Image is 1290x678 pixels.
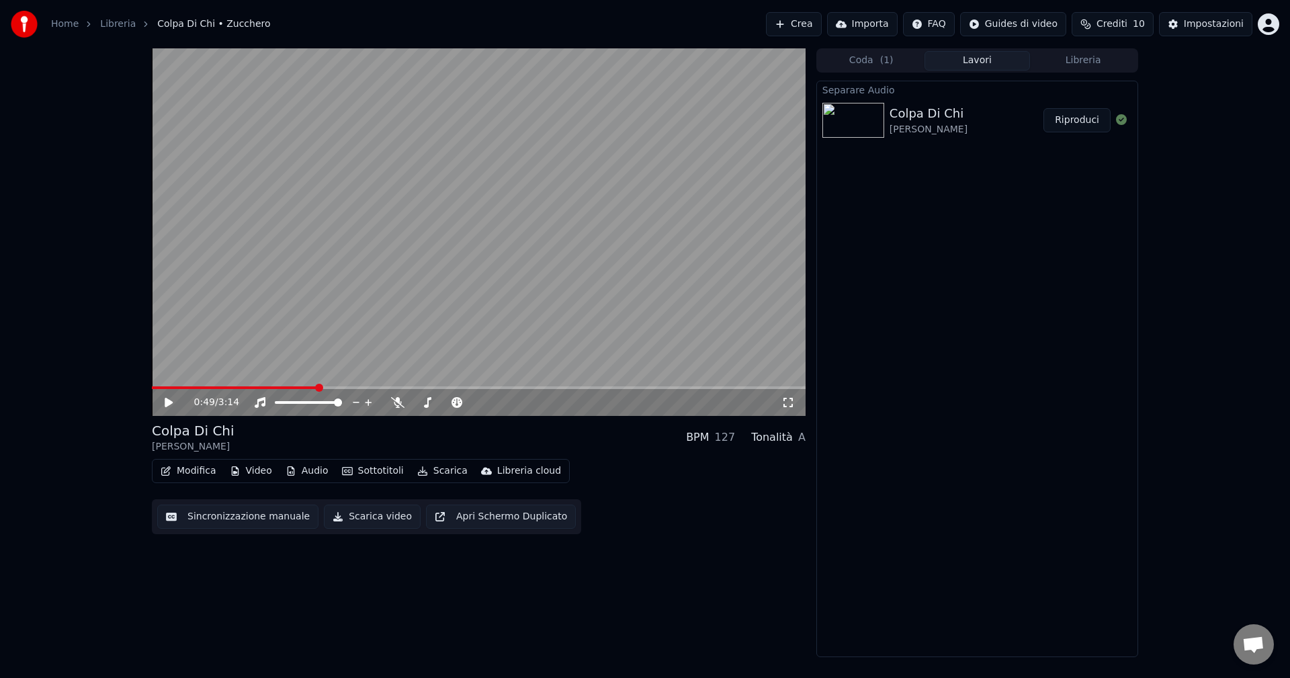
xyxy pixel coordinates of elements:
[1030,51,1136,71] button: Libreria
[218,396,239,409] span: 3:14
[1096,17,1127,31] span: Crediti
[903,12,955,36] button: FAQ
[798,429,806,446] div: A
[11,11,38,38] img: youka
[497,464,561,478] div: Libreria cloud
[817,81,1137,97] div: Separare Audio
[100,17,136,31] a: Libreria
[194,396,215,409] span: 0:49
[224,462,277,480] button: Video
[890,104,967,123] div: Colpa Di Chi
[1234,624,1274,665] div: Aprire la chat
[324,505,421,529] button: Scarica video
[280,462,334,480] button: Audio
[152,440,234,454] div: [PERSON_NAME]
[880,54,894,67] span: ( 1 )
[1159,12,1252,36] button: Impostazioni
[1072,12,1154,36] button: Crediti10
[715,429,736,446] div: 127
[412,462,473,480] button: Scarica
[686,429,709,446] div: BPM
[751,429,793,446] div: Tonalità
[827,12,898,36] button: Importa
[51,17,271,31] nav: breadcrumb
[1133,17,1145,31] span: 10
[766,12,821,36] button: Crea
[157,505,318,529] button: Sincronizzazione manuale
[818,51,924,71] button: Coda
[155,462,222,480] button: Modifica
[924,51,1031,71] button: Lavori
[337,462,409,480] button: Sottotitoli
[960,12,1066,36] button: Guides di video
[1043,108,1111,132] button: Riproduci
[1184,17,1244,31] div: Impostazioni
[157,17,270,31] span: Colpa Di Chi • Zucchero
[194,396,226,409] div: /
[426,505,576,529] button: Apri Schermo Duplicato
[890,123,967,136] div: [PERSON_NAME]
[51,17,79,31] a: Home
[152,421,234,440] div: Colpa Di Chi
